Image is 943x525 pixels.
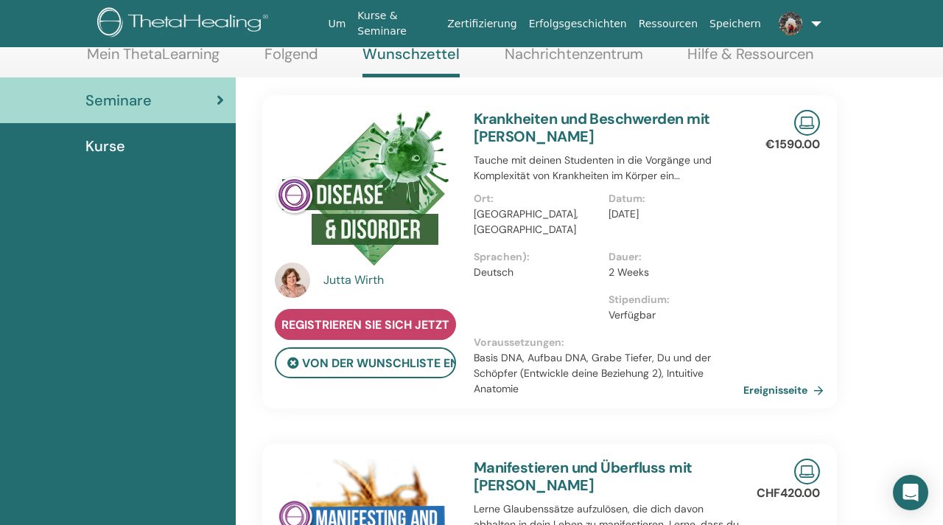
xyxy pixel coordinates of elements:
p: Voraussetzungen : [474,335,743,350]
a: Hilfe & Ressourcen [687,45,813,74]
span: Seminare [85,89,152,111]
img: default.jpg [779,12,802,35]
a: Jutta Wirth [323,271,460,289]
a: Ereignisseite [743,379,830,401]
a: Um [322,10,351,38]
p: Datum : [609,191,735,206]
p: Dauer : [609,249,735,265]
a: Speichern [704,10,767,38]
a: Folgend [264,45,318,74]
p: Stipendium : [609,292,735,307]
p: CHF420.00 [757,484,820,502]
span: Registrieren Sie sich jetzt [281,317,449,333]
img: Krankheiten und Beschwerden [275,110,451,267]
p: 2 Weeks [609,265,735,280]
p: Sprachen) : [474,249,600,265]
a: Erfolgsgeschichten [523,10,633,38]
a: Ressourcen [633,10,704,38]
img: Live Online Seminar [794,459,820,484]
a: Kurse & Seminare [351,2,441,45]
button: von der Wunschliste entfernen [275,347,456,378]
a: Manifestieren und Überfluss mit [PERSON_NAME] [474,458,692,495]
img: Live Online Seminar [794,110,820,136]
p: Tauche mit deinen Studenten in die Vorgänge und Komplexität von Krankheiten im Körper ein… [474,153,743,184]
div: Open Intercom Messenger [893,475,928,510]
a: Nachrichtenzentrum [505,45,643,74]
p: Deutsch [474,265,600,280]
img: logo.png [97,7,273,41]
img: default.jpg [275,262,310,298]
p: Ort : [474,191,600,206]
p: €1590.00 [765,136,820,153]
a: Mein ThetaLearning [87,45,220,74]
a: Wunschzettel [362,45,460,77]
a: Registrieren Sie sich jetzt [275,309,456,340]
p: Verfügbar [609,307,735,323]
a: Zertifizierung [441,10,522,38]
p: [DATE] [609,206,735,222]
a: Krankheiten und Beschwerden mit [PERSON_NAME] [474,109,709,146]
span: Kurse [85,135,125,157]
p: [GEOGRAPHIC_DATA], [GEOGRAPHIC_DATA] [474,206,600,237]
p: Basis DNA, Aufbau DNA, Grabe Tiefer, Du und der Schöpfer (Entwickle deine Beziehung 2), Intuitive... [474,350,743,397]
